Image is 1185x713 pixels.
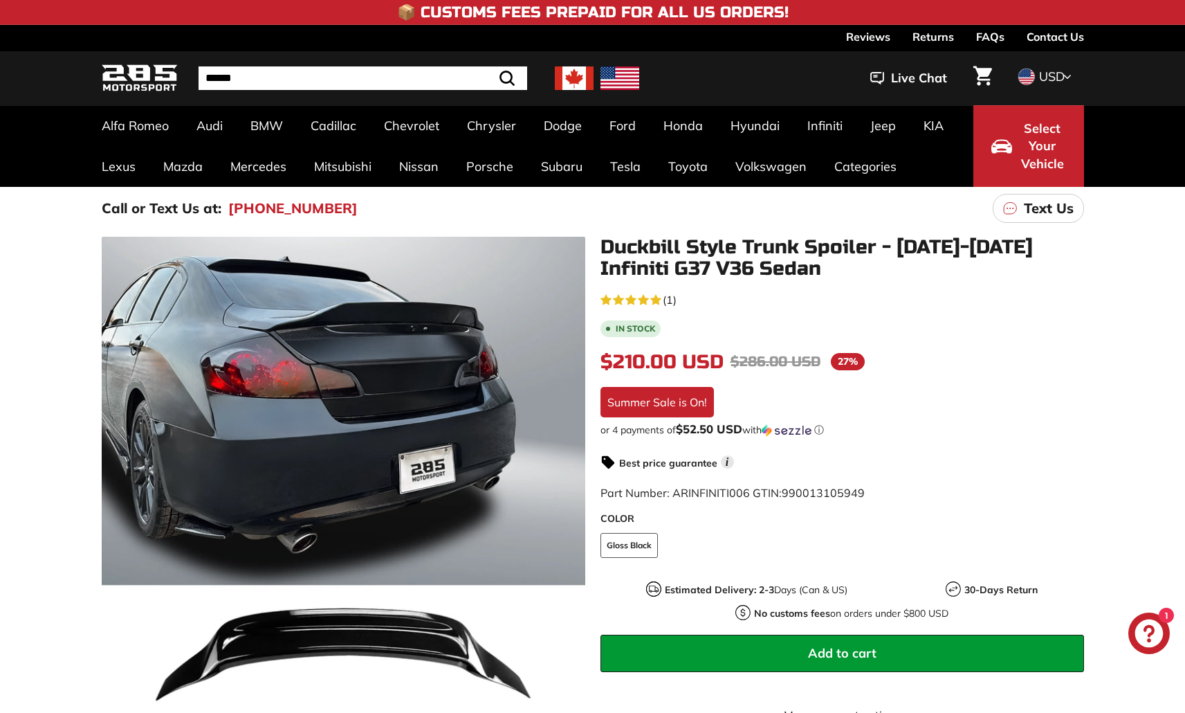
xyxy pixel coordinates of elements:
[910,105,957,146] a: KIA
[217,146,300,187] a: Mercedes
[856,105,910,146] a: Jeep
[297,105,370,146] a: Cadillac
[370,105,453,146] a: Chevrolet
[600,423,1084,437] div: or 4 payments of with
[762,424,811,437] img: Sezzle
[912,25,954,48] a: Returns
[731,353,820,370] span: $286.00 USD
[619,457,717,469] strong: Best price guarantee
[722,146,820,187] a: Volkswagen
[993,194,1084,223] a: Text Us
[754,606,948,621] p: on orders under $800 USD
[88,105,183,146] a: Alfa Romeo
[976,25,1004,48] a: FAQs
[721,455,734,469] span: i
[183,105,237,146] a: Audi
[846,25,890,48] a: Reviews
[300,146,385,187] a: Mitsubishi
[600,635,1084,672] button: Add to cart
[199,66,527,90] input: Search
[964,584,1038,596] strong: 30-Days Return
[397,4,789,21] h4: 📦 Customs Fees Prepaid for All US Orders!
[793,105,856,146] a: Infiniti
[616,325,655,333] b: In stock
[1019,120,1066,173] span: Select Your Vehicle
[831,353,865,370] span: 27%
[663,291,677,308] span: (1)
[237,105,297,146] a: BMW
[676,422,742,436] span: $52.50 USD
[88,146,149,187] a: Lexus
[596,146,654,187] a: Tesla
[1024,198,1074,219] p: Text Us
[891,69,947,87] span: Live Chat
[228,198,358,219] a: [PHONE_NUMBER]
[102,198,221,219] p: Call or Text Us at:
[600,486,865,500] span: Part Number: ARINFINITI006 GTIN:
[820,146,910,187] a: Categories
[600,237,1084,280] h1: Duckbill Style Trunk Spoiler - [DATE]-[DATE] Infiniti G37 V36 Sedan
[600,423,1084,437] div: or 4 payments of$52.50 USDwithSezzle Click to learn more about Sezzle
[650,105,717,146] a: Honda
[754,607,830,620] strong: No customs fees
[102,62,178,95] img: Logo_285_Motorsport_areodynamics_components
[852,61,965,96] button: Live Chat
[1039,69,1065,84] span: USD
[1027,25,1084,48] a: Contact Us
[527,146,596,187] a: Subaru
[149,146,217,187] a: Mazda
[654,146,722,187] a: Toyota
[600,387,714,417] div: Summer Sale is On!
[782,486,865,500] span: 990013105949
[808,645,876,661] span: Add to cart
[385,146,452,187] a: Nissan
[665,583,847,597] p: Days (Can & US)
[453,105,530,146] a: Chrysler
[600,350,724,374] span: $210.00 USD
[665,584,774,596] strong: Estimated Delivery: 2-3
[596,105,650,146] a: Ford
[530,105,596,146] a: Dodge
[600,512,1084,526] label: COLOR
[973,105,1084,187] button: Select Your Vehicle
[717,105,793,146] a: Hyundai
[452,146,527,187] a: Porsche
[965,55,1000,102] a: Cart
[1124,613,1174,658] inbox-online-store-chat: Shopify online store chat
[600,290,1084,308] a: 5.0 rating (1 votes)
